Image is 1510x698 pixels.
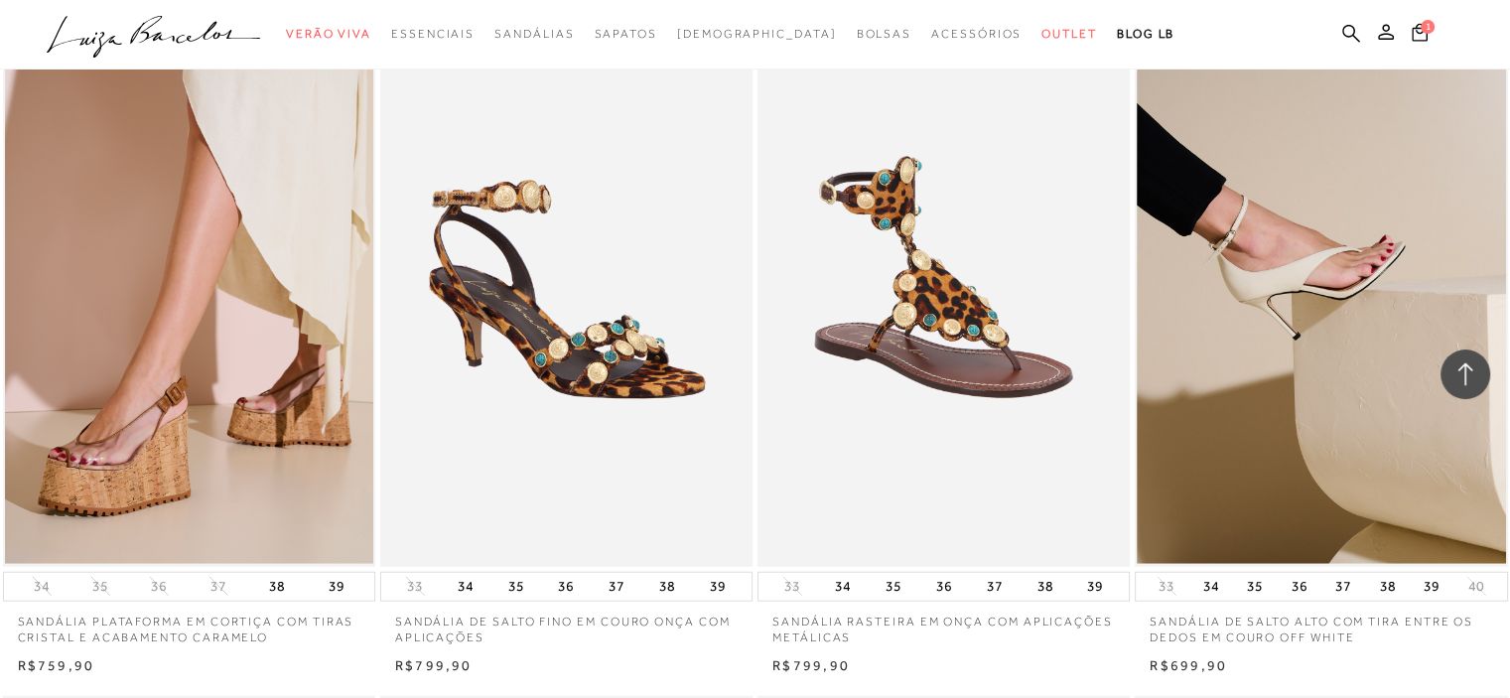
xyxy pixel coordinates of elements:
a: SANDÁLIA PLATAFORMA EM CORTIÇA COM TIRAS CRISTAL E ACABAMENTO CARAMELO [3,602,375,647]
button: 36 [930,573,958,601]
button: 34 [452,573,480,601]
button: 36 [1286,573,1313,601]
button: 35 [501,573,529,601]
span: [DEMOGRAPHIC_DATA] [677,27,837,41]
button: 37 [981,573,1009,601]
button: 38 [263,573,291,601]
span: R$799,90 [772,657,850,673]
img: SANDÁLIA RASTEIRA EM ONÇA COM APLICAÇÕES METÁLICAS [759,11,1128,564]
span: R$759,90 [18,657,95,673]
a: BLOG LB [1117,16,1174,53]
a: categoryNavScreenReaderText [1041,16,1097,53]
button: 38 [1030,573,1058,601]
button: 35 [1241,573,1269,601]
button: 40 [1462,577,1490,596]
button: 33 [401,577,429,596]
span: R$799,90 [395,657,473,673]
a: SANDÁLIA DE SALTO FINO EM COURO ONÇA COM APLICAÇÕES SANDÁLIA DE SALTO FINO EM COURO ONÇA COM APLI... [382,11,751,564]
a: categoryNavScreenReaderText [594,16,656,53]
span: R$699,90 [1150,657,1227,673]
button: 39 [1081,573,1109,601]
button: 34 [28,577,56,596]
button: 35 [86,577,114,596]
img: SANDÁLIA PLATAFORMA EM CORTIÇA COM TIRAS CRISTAL E ACABAMENTO CARAMELO [5,11,373,564]
a: categoryNavScreenReaderText [494,16,574,53]
button: 39 [1418,573,1445,601]
span: Verão Viva [286,27,371,41]
img: SANDÁLIA DE SALTO FINO EM COURO ONÇA COM APLICAÇÕES [382,11,751,564]
span: Acessórios [931,27,1022,41]
a: SANDÁLIA DE SALTO FINO EM COURO ONÇA COM APLICAÇÕES [380,602,753,647]
button: 36 [552,573,580,601]
button: 34 [829,573,857,601]
a: categoryNavScreenReaderText [391,16,475,53]
a: categoryNavScreenReaderText [856,16,911,53]
span: 1 [1421,20,1435,34]
a: SANDÁLIA RASTEIRA EM ONÇA COM APLICAÇÕES METÁLICAS [757,602,1130,647]
button: 36 [145,577,173,596]
button: 39 [704,573,732,601]
button: 38 [1374,573,1402,601]
a: categoryNavScreenReaderText [286,16,371,53]
button: 39 [323,573,350,601]
button: 37 [1329,573,1357,601]
a: SANDÁLIA DE SALTO ALTO COM TIRA ENTRE OS DEDOS EM COURO OFF WHITE [1135,602,1507,647]
span: Essenciais [391,27,475,41]
button: 35 [880,573,907,601]
button: 33 [778,577,806,596]
a: SANDÁLIA DE SALTO ALTO COM TIRA ENTRE OS DEDOS EM COURO OFF WHITE SANDÁLIA DE SALTO ALTO COM TIRA... [1137,11,1505,564]
a: noSubCategoriesText [677,16,837,53]
span: Bolsas [856,27,911,41]
a: SANDÁLIA RASTEIRA EM ONÇA COM APLICAÇÕES METÁLICAS SANDÁLIA RASTEIRA EM ONÇA COM APLICAÇÕES METÁL... [759,11,1128,564]
img: SANDÁLIA DE SALTO ALTO COM TIRA ENTRE OS DEDOS EM COURO OFF WHITE [1137,11,1505,564]
button: 37 [205,577,232,596]
span: Sapatos [594,27,656,41]
button: 34 [1197,573,1225,601]
button: 33 [1153,577,1180,596]
span: Outlet [1041,27,1097,41]
a: categoryNavScreenReaderText [931,16,1022,53]
button: 37 [603,573,630,601]
span: Sandálias [494,27,574,41]
span: BLOG LB [1117,27,1174,41]
button: 38 [653,573,681,601]
button: 1 [1406,22,1434,49]
a: SANDÁLIA PLATAFORMA EM CORTIÇA COM TIRAS CRISTAL E ACABAMENTO CARAMELO SANDÁLIA PLATAFORMA EM COR... [5,11,373,564]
